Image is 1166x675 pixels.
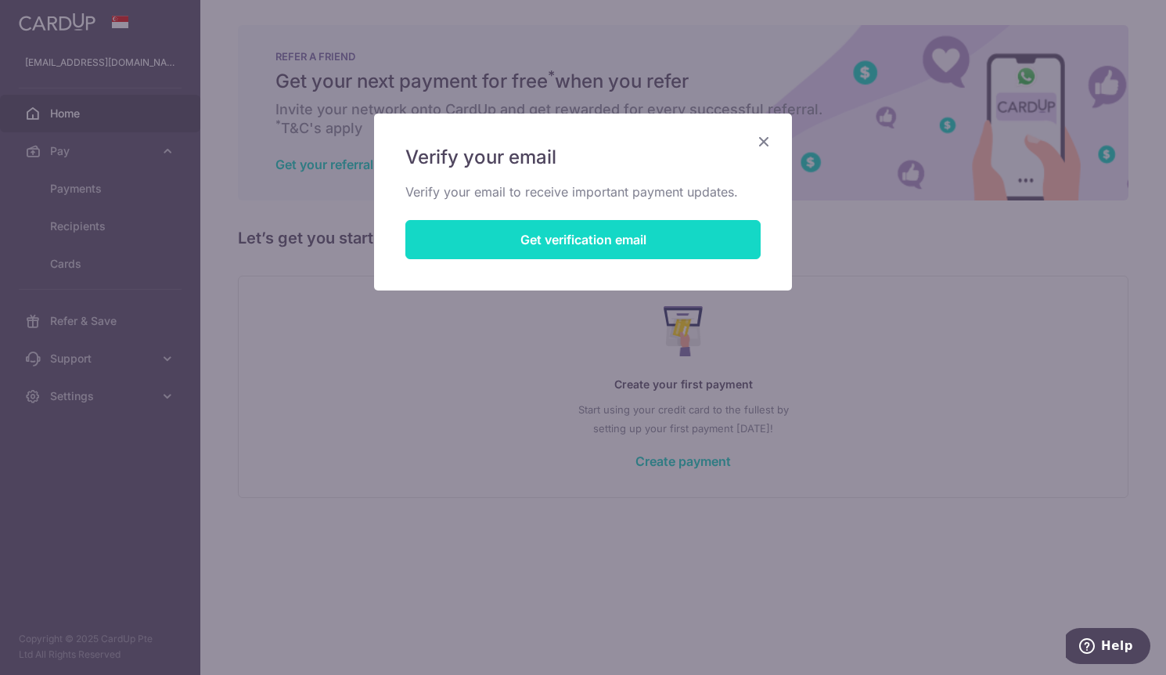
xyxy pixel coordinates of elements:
button: Get verification email [405,220,761,259]
p: Verify your email to receive important payment updates. [405,182,761,201]
button: Close [754,132,773,151]
span: Verify your email [405,145,556,170]
iframe: Opens a widget where you can find more information [1066,628,1150,667]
